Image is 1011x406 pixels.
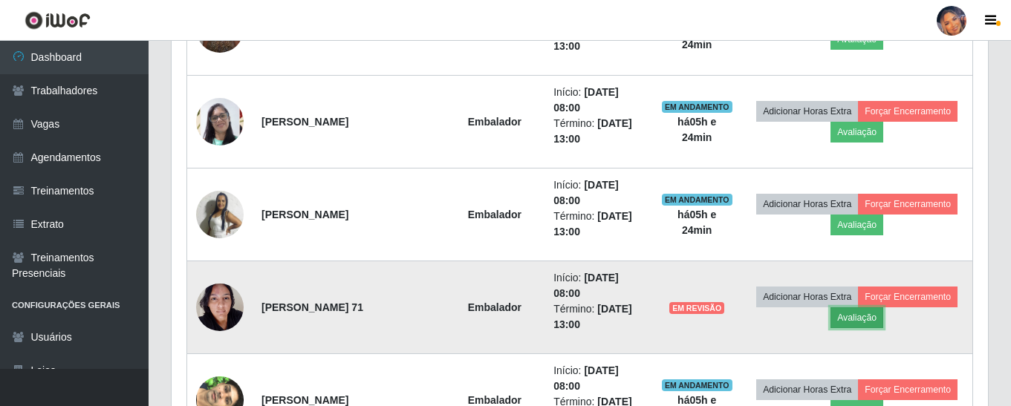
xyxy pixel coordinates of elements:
[553,270,643,301] li: Início:
[858,379,958,400] button: Forçar Encerramento
[858,194,958,215] button: Forçar Encerramento
[677,209,716,236] strong: há 05 h e 24 min
[468,394,521,406] strong: Embalador
[662,194,732,206] span: EM ANDAMENTO
[553,179,619,206] time: [DATE] 08:00
[196,275,244,338] img: 1743010927451.jpeg
[553,209,643,240] li: Término:
[196,79,244,164] img: 1754686441937.jpeg
[553,301,643,333] li: Término:
[261,301,363,313] strong: [PERSON_NAME] 71
[662,379,732,391] span: EM ANDAMENTO
[756,101,858,122] button: Adicionar Horas Extra
[553,85,643,116] li: Início:
[553,177,643,209] li: Início:
[553,364,619,392] time: [DATE] 08:00
[756,379,858,400] button: Adicionar Horas Extra
[830,307,883,328] button: Avaliação
[669,302,724,314] span: EM REVISÃO
[756,194,858,215] button: Adicionar Horas Extra
[677,23,716,50] strong: há 05 h e 24 min
[756,287,858,307] button: Adicionar Horas Extra
[468,301,521,313] strong: Embalador
[468,209,521,220] strong: Embalador
[553,363,643,394] li: Início:
[261,116,348,128] strong: [PERSON_NAME]
[830,215,883,235] button: Avaliação
[261,394,348,406] strong: [PERSON_NAME]
[25,11,91,30] img: CoreUI Logo
[677,116,716,143] strong: há 05 h e 24 min
[468,116,521,128] strong: Embalador
[858,101,958,122] button: Forçar Encerramento
[261,209,348,220] strong: [PERSON_NAME]
[553,272,619,299] time: [DATE] 08:00
[662,101,732,113] span: EM ANDAMENTO
[553,86,619,114] time: [DATE] 08:00
[858,287,958,307] button: Forçar Encerramento
[553,116,643,147] li: Término:
[196,191,244,238] img: 1700777206526.jpeg
[830,122,883,143] button: Avaliação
